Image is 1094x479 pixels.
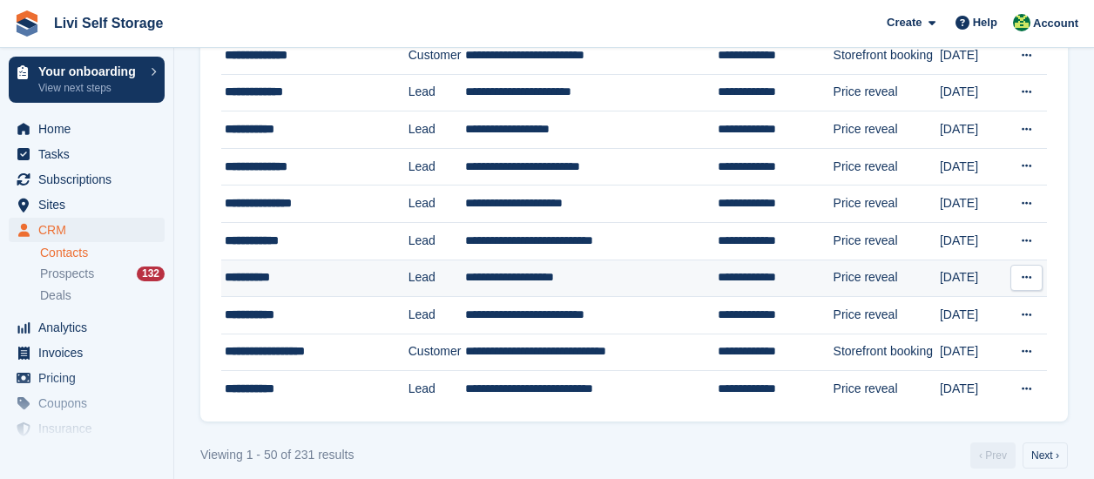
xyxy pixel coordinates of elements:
[9,117,165,141] a: menu
[40,287,165,305] a: Deals
[38,366,143,390] span: Pricing
[834,186,940,223] td: Price reveal
[834,297,940,334] td: Price reveal
[38,167,143,192] span: Subscriptions
[1023,442,1068,469] a: Next
[940,186,1008,223] td: [DATE]
[38,341,143,365] span: Invoices
[40,266,94,282] span: Prospects
[970,442,1016,469] a: Previous
[38,80,142,96] p: View next steps
[834,111,940,149] td: Price reveal
[409,186,465,223] td: Lead
[38,315,143,340] span: Analytics
[1033,15,1078,32] span: Account
[9,192,165,217] a: menu
[38,416,143,441] span: Insurance
[409,297,465,334] td: Lead
[834,260,940,297] td: Price reveal
[409,260,465,297] td: Lead
[940,260,1008,297] td: [DATE]
[940,334,1008,371] td: [DATE]
[38,218,143,242] span: CRM
[940,74,1008,111] td: [DATE]
[14,10,40,37] img: stora-icon-8386f47178a22dfd0bd8f6a31ec36ba5ce8667c1dd55bd0f319d3a0aa187defe.svg
[9,218,165,242] a: menu
[940,111,1008,149] td: [DATE]
[1013,14,1030,31] img: Alex Handyside
[137,266,165,281] div: 132
[38,142,143,166] span: Tasks
[834,37,940,74] td: Storefront booking
[409,371,465,408] td: Lead
[887,14,922,31] span: Create
[40,245,165,261] a: Contacts
[9,416,165,441] a: menu
[409,74,465,111] td: Lead
[940,297,1008,334] td: [DATE]
[834,371,940,408] td: Price reveal
[9,57,165,103] a: Your onboarding View next steps
[834,148,940,186] td: Price reveal
[967,442,1071,469] nav: Pages
[973,14,997,31] span: Help
[9,142,165,166] a: menu
[38,65,142,78] p: Your onboarding
[409,37,465,74] td: Customer
[9,315,165,340] a: menu
[940,37,1008,74] td: [DATE]
[9,167,165,192] a: menu
[409,111,465,149] td: Lead
[940,371,1008,408] td: [DATE]
[834,334,940,371] td: Storefront booking
[47,9,170,37] a: Livi Self Storage
[38,192,143,217] span: Sites
[40,287,71,304] span: Deals
[9,391,165,415] a: menu
[409,222,465,260] td: Lead
[9,366,165,390] a: menu
[9,341,165,365] a: menu
[200,446,354,464] div: Viewing 1 - 50 of 231 results
[38,117,143,141] span: Home
[40,265,165,283] a: Prospects 132
[834,74,940,111] td: Price reveal
[409,334,465,371] td: Customer
[940,222,1008,260] td: [DATE]
[834,222,940,260] td: Price reveal
[38,391,143,415] span: Coupons
[940,148,1008,186] td: [DATE]
[409,148,465,186] td: Lead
